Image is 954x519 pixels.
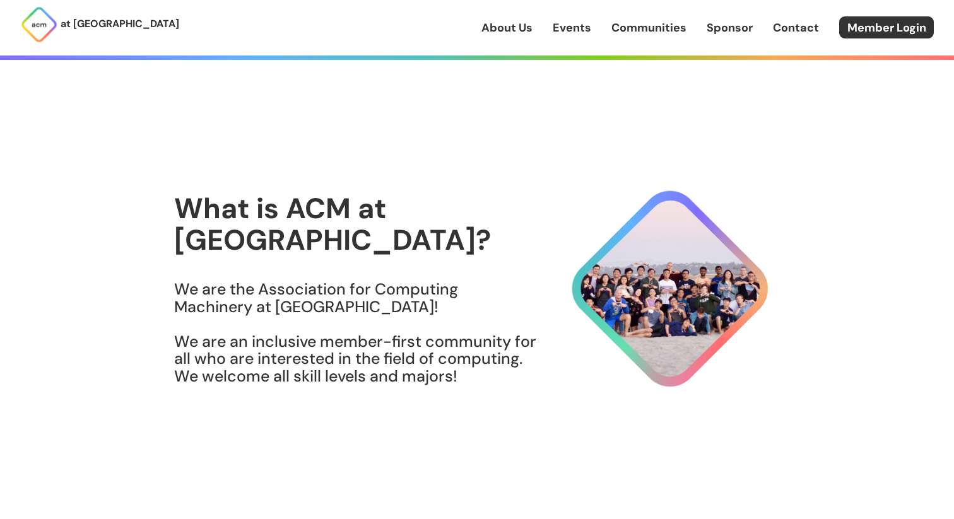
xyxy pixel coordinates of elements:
[611,20,686,36] a: Communities
[61,16,179,32] p: at [GEOGRAPHIC_DATA]
[174,281,538,385] h3: We are the Association for Computing Machinery at [GEOGRAPHIC_DATA]! We are an inclusive member-f...
[773,20,819,36] a: Contact
[20,6,179,44] a: at [GEOGRAPHIC_DATA]
[553,20,591,36] a: Events
[839,16,934,38] a: Member Login
[174,193,538,255] h1: What is ACM at [GEOGRAPHIC_DATA]?
[707,20,753,36] a: Sponsor
[481,20,533,36] a: About Us
[538,179,780,399] img: About Hero Image
[20,6,58,44] img: ACM Logo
